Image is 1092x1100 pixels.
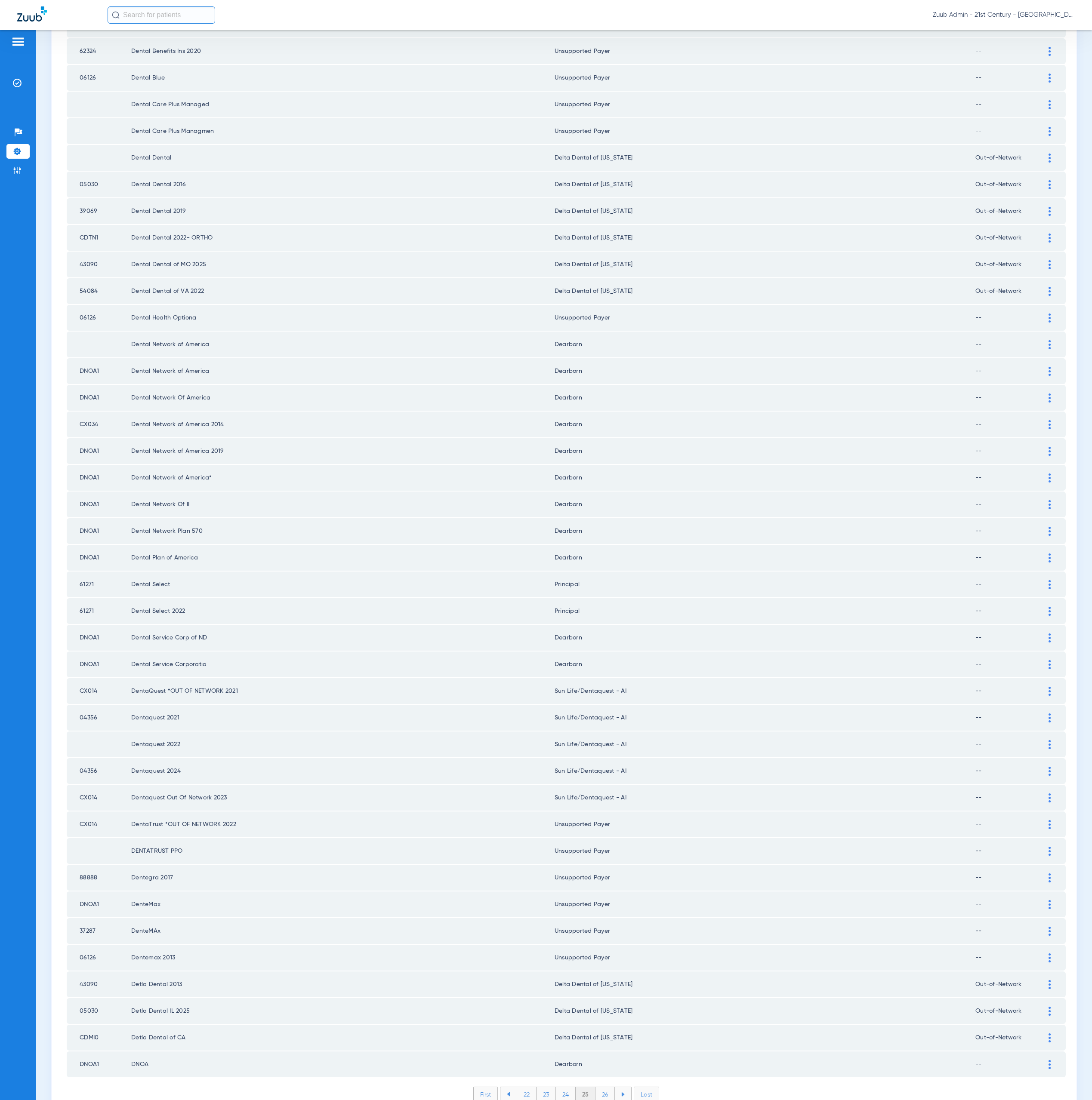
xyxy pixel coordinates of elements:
[975,412,1042,437] td: --
[1049,260,1051,269] img: group-vertical.svg
[1049,47,1051,56] img: group-vertical.svg
[67,65,131,91] td: 06126
[1049,473,1051,482] img: group-vertical.svg
[975,332,1042,357] td: --
[1049,527,1051,536] img: group-vertical.svg
[67,865,131,891] td: 88888
[67,172,131,197] td: 05030
[67,1051,131,1077] td: DNOA1
[67,492,131,517] td: DNOA1
[975,492,1042,517] td: --
[67,785,131,811] td: CX014
[975,385,1042,411] td: --
[1049,127,1051,136] img: group-vertical.svg
[11,37,25,47] img: hamburger-icon
[975,811,1042,837] td: --
[67,438,131,464] td: DNOA1
[1049,687,1051,696] img: group-vertical.svg
[67,198,131,224] td: 39069
[67,38,131,64] td: 62324
[975,358,1042,384] td: --
[131,651,555,677] td: Dental Service Corporatio
[975,518,1042,544] td: --
[555,545,975,571] td: Dearborn
[975,598,1042,624] td: --
[555,785,975,811] td: Sun Life/Dentaquest - AI
[555,198,975,224] td: Delta Dental of [US_STATE]
[975,545,1042,571] td: --
[112,11,120,19] img: Search Icon
[975,891,1042,917] td: --
[131,971,555,997] td: Detla Dental 2013
[1049,713,1051,722] img: group-vertical.svg
[1049,660,1051,669] img: group-vertical.svg
[1049,740,1051,749] img: group-vertical.svg
[555,598,975,624] td: Principal
[131,385,555,411] td: Dental Network Of America
[131,518,555,544] td: Dental Network Plan 570
[1049,873,1051,882] img: group-vertical.svg
[975,92,1042,117] td: --
[555,225,975,251] td: Delta Dental of [US_STATE]
[975,572,1042,597] td: --
[975,198,1042,224] td: Out-of-Network
[555,971,975,997] td: Delta Dental of [US_STATE]
[1049,500,1051,509] img: group-vertical.svg
[555,145,975,171] td: Delta Dental of [US_STATE]
[67,305,131,331] td: 06126
[555,865,975,891] td: Unsupported Payer
[1049,100,1051,109] img: group-vertical.svg
[67,918,131,944] td: 37287
[975,225,1042,251] td: Out-of-Network
[975,678,1042,704] td: --
[67,518,131,544] td: DNOA1
[555,758,975,784] td: Sun Life/Dentaquest - AI
[1049,207,1051,216] img: group-vertical.svg
[131,438,555,464] td: Dental Network of America 2019
[131,625,555,651] td: Dental Service Corp of ND
[555,465,975,491] td: Dearborn
[1049,313,1051,323] img: group-vertical.svg
[555,625,975,651] td: Dearborn
[975,1025,1042,1051] td: Out-of-Network
[131,998,555,1024] td: Detla Dental IL 2025
[555,438,975,464] td: Dearborn
[67,358,131,384] td: DNOA1
[131,785,555,811] td: Dentaquest Out Of Network 2023
[975,305,1042,331] td: --
[975,758,1042,784] td: --
[131,172,555,197] td: Dental Dental 2016
[131,1025,555,1051] td: Detla Dental of CA
[555,572,975,597] td: Principal
[621,1092,625,1097] img: arrow-right-blue.svg
[555,172,975,197] td: Delta Dental of [US_STATE]
[67,412,131,437] td: CX034
[67,225,131,251] td: CDTN1
[1049,847,1051,856] img: group-vertical.svg
[131,545,555,571] td: Dental Plan of America
[131,225,555,251] td: Dental Dental 2022- ORTHO
[555,332,975,357] td: Dearborn
[67,971,131,997] td: 43090
[975,865,1042,891] td: --
[1049,234,1051,243] img: group-vertical.svg
[131,278,555,304] td: Dental Dental of VA 2022
[1049,393,1051,403] img: group-vertical.svg
[555,651,975,677] td: Dearborn
[1049,420,1051,429] img: group-vertical.svg
[1049,1007,1051,1016] img: group-vertical.svg
[67,1025,131,1051] td: CDMI0
[975,705,1042,731] td: --
[555,92,975,117] td: Unsupported Payer
[1049,1060,1051,1069] img: group-vertical.svg
[131,145,555,171] td: Dental Dental
[555,998,975,1024] td: Delta Dental of [US_STATE]
[975,438,1042,464] td: --
[555,252,975,277] td: Delta Dental of [US_STATE]
[507,1092,510,1097] img: arrow-left-blue.svg
[67,572,131,597] td: 61271
[131,838,555,864] td: DENTATRUST PPO
[975,252,1042,277] td: Out-of-Network
[1049,580,1051,589] img: group-vertical.svg
[131,572,555,597] td: Dental Select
